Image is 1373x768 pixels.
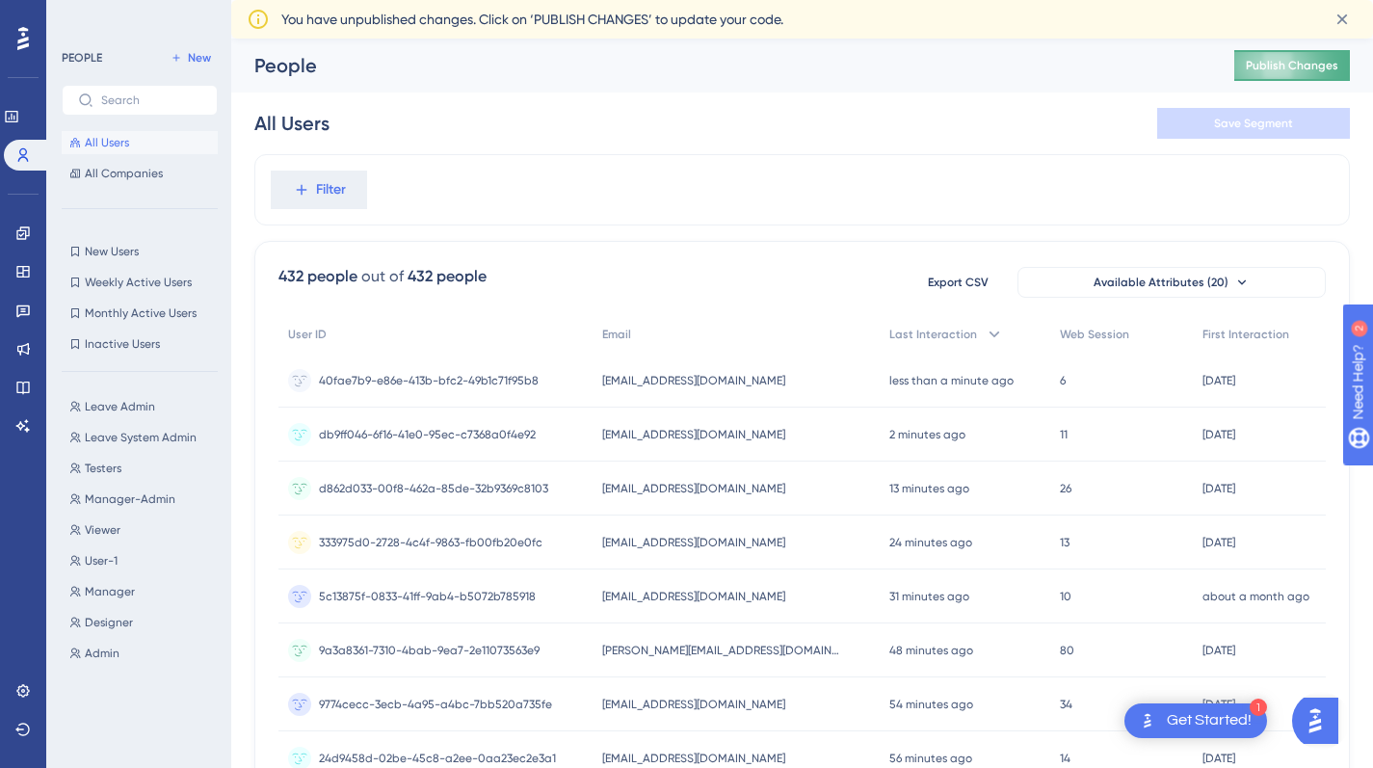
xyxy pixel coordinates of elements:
span: 14 [1060,751,1070,766]
span: Manager-Admin [85,491,175,507]
img: launcher-image-alternative-text [1136,709,1159,732]
span: [EMAIL_ADDRESS][DOMAIN_NAME] [602,481,785,496]
span: db9ff046-6f16-41e0-95ec-c7368a0f4e92 [319,427,536,442]
span: Testers [85,461,121,476]
button: All Companies [62,162,218,185]
span: Export CSV [928,275,989,290]
span: [EMAIL_ADDRESS][DOMAIN_NAME] [602,373,785,388]
span: All Users [85,135,129,150]
time: [DATE] [1202,698,1235,711]
button: Leave System Admin [62,426,229,449]
span: Available Attributes (20) [1094,275,1228,290]
button: Leave Admin [62,395,229,418]
span: New [188,50,211,66]
time: 56 minutes ago [889,752,972,765]
button: Testers [62,457,229,480]
span: 9774cecc-3ecb-4a95-a4bc-7bb520a735fe [319,697,552,712]
span: [EMAIL_ADDRESS][DOMAIN_NAME] [602,589,785,604]
span: Monthly Active Users [85,305,197,321]
time: [DATE] [1202,374,1235,387]
span: Weekly Active Users [85,275,192,290]
button: Viewer [62,518,229,542]
div: out of [361,265,404,288]
button: Manager [62,580,229,603]
button: Weekly Active Users [62,271,218,294]
span: 6 [1060,373,1066,388]
span: 9a3a8361-7310-4bab-9ea7-2e11073563e9 [319,643,540,658]
time: about a month ago [1202,590,1309,603]
span: Admin [85,646,119,661]
button: Inactive Users [62,332,218,356]
span: [EMAIL_ADDRESS][DOMAIN_NAME] [602,535,785,550]
div: 432 people [408,265,487,288]
span: User ID [288,327,327,342]
button: Filter [271,171,367,209]
span: Web Session [1060,327,1129,342]
span: 11 [1060,427,1068,442]
span: Manager [85,584,135,599]
button: Export CSV [910,267,1006,298]
time: 24 minutes ago [889,536,972,549]
button: New Users [62,240,218,263]
span: d862d033-00f8-462a-85de-32b9369c8103 [319,481,548,496]
span: New Users [85,244,139,259]
div: 2 [134,10,140,25]
span: Filter [316,178,346,201]
time: 54 minutes ago [889,698,973,711]
span: All Companies [85,166,163,181]
span: Publish Changes [1246,58,1338,73]
div: PEOPLE [62,50,102,66]
button: Admin [62,642,229,665]
div: All Users [254,110,330,137]
button: User-1 [62,549,229,572]
div: People [254,52,1186,79]
button: Save Segment [1157,108,1350,139]
time: 31 minutes ago [889,590,969,603]
button: Manager-Admin [62,488,229,511]
span: Viewer [85,522,120,538]
span: Save Segment [1214,116,1293,131]
span: Email [602,327,631,342]
time: [DATE] [1202,752,1235,765]
input: Search [101,93,201,107]
time: 13 minutes ago [889,482,969,495]
span: Leave System Admin [85,430,197,445]
button: Monthly Active Users [62,302,218,325]
button: Publish Changes [1234,50,1350,81]
span: [EMAIL_ADDRESS][DOMAIN_NAME] [602,427,785,442]
div: 432 people [278,265,357,288]
time: [DATE] [1202,536,1235,549]
span: 80 [1060,643,1074,658]
div: 1 [1250,699,1267,716]
span: 24d9458d-02be-45c8-a2ee-0aa23ec2e3a1 [319,751,556,766]
span: Designer [85,615,133,630]
iframe: UserGuiding AI Assistant Launcher [1292,692,1350,750]
div: Open Get Started! checklist, remaining modules: 1 [1124,703,1267,738]
button: Available Attributes (20) [1017,267,1326,298]
span: First Interaction [1202,327,1289,342]
time: less than a minute ago [889,374,1014,387]
span: 26 [1060,481,1071,496]
time: [DATE] [1202,428,1235,441]
span: You have unpublished changes. Click on ‘PUBLISH CHANGES’ to update your code. [281,8,783,31]
button: New [164,46,218,69]
span: 5c13875f-0833-41ff-9ab4-b5072b785918 [319,589,536,604]
span: Inactive Users [85,336,160,352]
time: [DATE] [1202,644,1235,657]
span: 13 [1060,535,1069,550]
span: 34 [1060,697,1072,712]
span: [EMAIL_ADDRESS][DOMAIN_NAME] [602,751,785,766]
span: Last Interaction [889,327,977,342]
button: Designer [62,611,229,634]
button: All Users [62,131,218,154]
span: 333975d0-2728-4c4f-9863-fb00fb20e0fc [319,535,542,550]
span: [EMAIL_ADDRESS][DOMAIN_NAME] [602,697,785,712]
span: Need Help? [45,5,120,28]
span: Leave Admin [85,399,155,414]
span: 40fae7b9-e86e-413b-bfc2-49b1c71f95b8 [319,373,539,388]
div: Get Started! [1167,710,1252,731]
time: 48 minutes ago [889,644,973,657]
span: 10 [1060,589,1071,604]
time: 2 minutes ago [889,428,965,441]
